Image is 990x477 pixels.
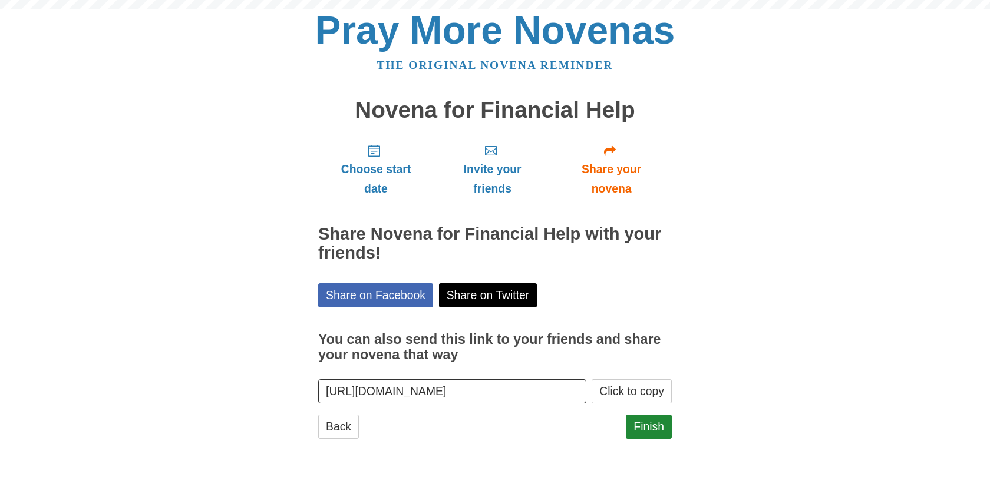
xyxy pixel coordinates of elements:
span: Choose start date [330,160,422,198]
a: Share your novena [551,134,672,204]
a: Finish [626,415,672,439]
a: Pray More Novenas [315,8,675,52]
a: Invite your friends [434,134,551,204]
a: Share on Twitter [439,283,537,307]
a: Share on Facebook [318,283,433,307]
h2: Share Novena for Financial Help with your friends! [318,225,672,263]
span: Share your novena [563,160,660,198]
button: Click to copy [592,379,672,403]
a: The original novena reminder [377,59,613,71]
a: Back [318,415,359,439]
h3: You can also send this link to your friends and share your novena that way [318,332,672,362]
h1: Novena for Financial Help [318,98,672,123]
span: Invite your friends [445,160,539,198]
a: Choose start date [318,134,434,204]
